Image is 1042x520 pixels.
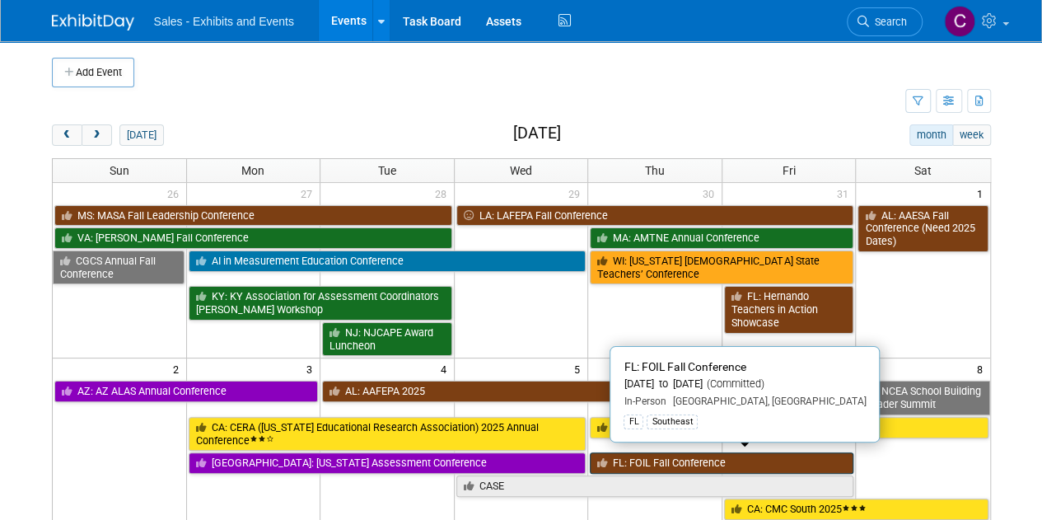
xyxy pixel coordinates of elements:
span: 2 [171,358,186,379]
span: Thu [645,164,665,177]
img: Christine Lurz [944,6,975,37]
a: AI in Measurement Education Conference [189,251,586,272]
button: next [82,124,112,146]
img: ExhibitDay [52,14,134,30]
div: [DATE] to [DATE] [624,377,866,391]
a: MA: AMTNE Annual Conference [590,227,853,249]
span: 3 [305,358,320,379]
span: Mon [241,164,264,177]
a: NJ: NJCAPE Award Luncheon [322,322,452,356]
button: week [952,124,990,146]
span: Sun [110,164,129,177]
a: Search [847,7,923,36]
span: Search [869,16,907,28]
span: 5 [572,358,587,379]
span: 27 [299,183,320,204]
span: Tue [378,164,396,177]
a: CGCS Annual Fall Conference [53,251,185,284]
a: CA: CMC South 2025 [724,499,988,520]
a: CA: CERA ([US_STATE] Educational Research Association) 2025 Annual Conference [189,417,586,451]
a: NCEA School Building Leader Summit [857,381,989,415]
span: 31 [834,183,855,204]
span: 4 [439,358,454,379]
a: AZ: AZ ALAS Annual Conference [54,381,319,402]
div: Southeast [647,415,698,429]
h2: [DATE] [512,124,560,143]
span: FL: FOIL Fall Conference [624,360,745,373]
span: 26 [166,183,186,204]
a: FL: FOIL Fall Conference [590,452,853,474]
span: Sales - Exhibits and Events [154,15,294,28]
a: CA: ACSA Leadership Summit 2025 [590,417,988,438]
a: MS: MASA Fall Leadership Conference [54,205,452,227]
div: FL [624,415,643,429]
a: [GEOGRAPHIC_DATA]: [US_STATE] Assessment Conference [189,452,586,474]
a: KY: KY Association for Assessment Coordinators [PERSON_NAME] Workshop [189,286,452,320]
span: [GEOGRAPHIC_DATA], [GEOGRAPHIC_DATA] [666,396,866,407]
button: [DATE] [119,124,163,146]
span: 30 [701,183,722,204]
span: 1 [975,183,990,204]
a: WI: [US_STATE] [DEMOGRAPHIC_DATA] State Teachers’ Conference [590,251,853,284]
a: AL: AAFEPA 2025 [322,381,853,402]
a: AL: AAESA Fall Conference (Need 2025 Dates) [857,205,988,252]
a: FL: Hernando Teachers in Action Showcase [724,286,854,333]
span: 8 [975,358,990,379]
span: (Committed) [702,377,764,390]
button: Add Event [52,58,134,87]
span: 28 [433,183,454,204]
button: month [909,124,953,146]
a: CASE [456,475,854,497]
span: Wed [510,164,532,177]
span: Sat [914,164,932,177]
a: LA: LAFEPA Fall Conference [456,205,854,227]
span: Fri [783,164,796,177]
span: In-Person [624,396,666,407]
a: VA: [PERSON_NAME] Fall Conference [54,227,452,249]
span: 29 [567,183,587,204]
button: prev [52,124,82,146]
